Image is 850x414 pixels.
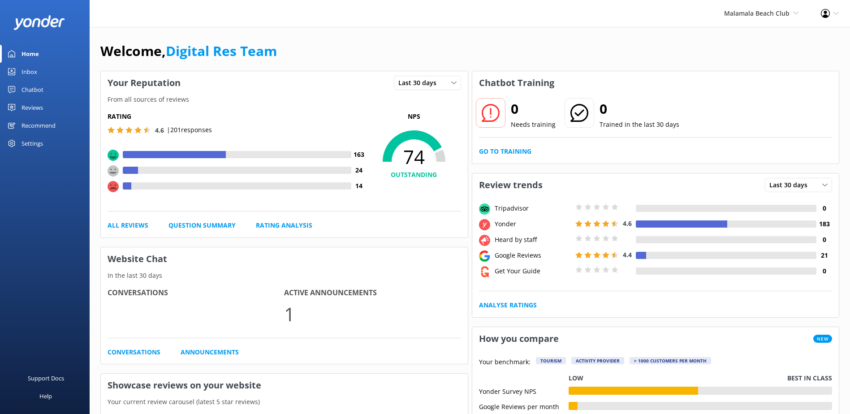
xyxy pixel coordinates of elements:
h2: 0 [511,98,556,120]
a: Rating Analysis [256,220,312,230]
p: From all sources of reviews [101,95,468,104]
div: Google Reviews per month [479,402,569,410]
a: Go to Training [479,147,531,156]
p: NPS [367,112,461,121]
div: Help [39,387,52,405]
a: Announcements [181,347,239,357]
h3: Chatbot Training [472,71,561,95]
div: Inbox [22,63,37,81]
div: Get Your Guide [492,266,573,276]
h5: Rating [108,112,367,121]
p: Your benchmark: [479,357,531,368]
p: | 201 responses [167,125,212,135]
div: > 1000 customers per month [630,357,711,364]
div: Activity Provider [571,357,624,364]
h4: 0 [816,203,832,213]
span: 74 [367,146,461,168]
p: In the last 30 days [101,271,468,280]
h2: 0 [600,98,679,120]
h3: How you compare [472,327,565,350]
div: Recommend [22,116,56,134]
div: Home [22,45,39,63]
div: Settings [22,134,43,152]
div: Reviews [22,99,43,116]
p: 1 [284,299,461,329]
h3: Website Chat [101,247,468,271]
p: Your current review carousel (latest 5 star reviews) [101,397,468,407]
span: Last 30 days [769,180,813,190]
div: Support Docs [28,369,64,387]
p: Needs training [511,120,556,129]
div: Yonder [492,219,573,229]
p: Best in class [787,373,832,383]
div: Google Reviews [492,250,573,260]
h4: 0 [816,266,832,276]
a: All Reviews [108,220,148,230]
div: Heard by staff [492,235,573,245]
h4: 163 [351,150,367,160]
span: 4.6 [623,219,632,228]
span: 4.4 [623,250,632,259]
a: Conversations [108,347,160,357]
h4: OUTSTANDING [367,170,461,180]
div: Tourism [536,357,566,364]
div: Tripadvisor [492,203,573,213]
img: yonder-white-logo.png [13,15,65,30]
span: 4.6 [155,126,164,134]
a: Digital Res Team [166,42,277,60]
span: Malamala Beach Club [724,9,790,17]
h4: 24 [351,165,367,175]
p: Low [569,373,583,383]
span: Last 30 days [398,78,442,88]
h1: Welcome, [100,40,277,62]
h4: 183 [816,219,832,229]
div: Yonder Survey NPS [479,387,569,395]
p: Trained in the last 30 days [600,120,679,129]
h3: Review trends [472,173,549,197]
h3: Your Reputation [101,71,187,95]
div: Chatbot [22,81,43,99]
h3: Showcase reviews on your website [101,374,468,397]
span: New [813,335,832,343]
h4: 21 [816,250,832,260]
a: Analyse Ratings [479,300,537,310]
h4: 0 [816,235,832,245]
a: Question Summary [168,220,236,230]
h4: 14 [351,181,367,191]
h4: Active Announcements [284,287,461,299]
h4: Conversations [108,287,284,299]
